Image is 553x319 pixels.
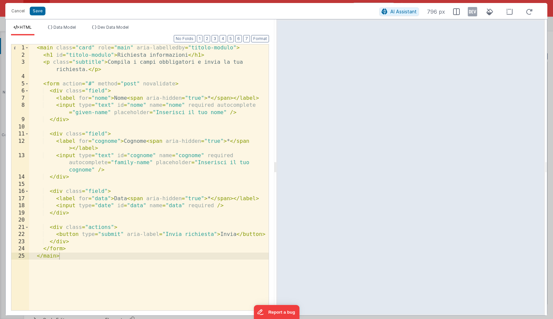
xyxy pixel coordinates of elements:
[11,231,29,238] div: 22
[235,35,242,42] button: 6
[212,35,218,42] button: 3
[11,80,29,88] div: 5
[11,152,29,174] div: 13
[11,116,29,123] div: 9
[427,8,445,16] span: 796 px
[11,188,29,195] div: 16
[174,35,195,42] button: No Folds
[11,123,29,131] div: 10
[11,253,29,260] div: 25
[11,210,29,217] div: 19
[11,224,29,231] div: 21
[220,35,226,42] button: 4
[204,35,210,42] button: 2
[251,35,269,42] button: Format
[98,25,129,30] span: Dev Data Model
[11,59,29,73] div: 3
[243,35,250,42] button: 7
[11,217,29,224] div: 20
[390,9,417,14] span: AI Assistant
[11,138,29,152] div: 12
[11,202,29,210] div: 18
[11,174,29,181] div: 14
[20,25,32,30] span: HTML
[11,73,29,80] div: 4
[11,195,29,203] div: 17
[53,25,76,30] span: Data Model
[30,7,45,15] button: Save
[11,44,29,52] div: 1
[11,87,29,95] div: 6
[379,7,419,16] button: AI Assistant
[11,95,29,102] div: 7
[254,305,299,319] iframe: Marker.io feedback button
[11,245,29,253] div: 24
[228,35,234,42] button: 5
[11,181,29,188] div: 15
[11,52,29,59] div: 2
[11,102,29,116] div: 8
[11,130,29,138] div: 11
[11,238,29,246] div: 23
[8,6,28,16] button: Cancel
[197,35,202,42] button: 1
